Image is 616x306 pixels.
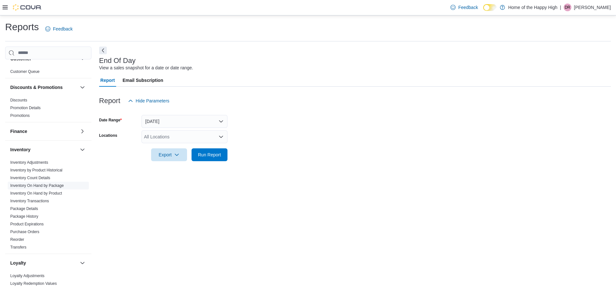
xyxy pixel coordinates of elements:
[79,83,86,91] button: Discounts & Promotions
[10,222,44,226] a: Product Expirations
[10,128,77,135] button: Finance
[151,148,187,161] button: Export
[10,199,49,203] a: Inventory Transactions
[10,281,57,286] span: Loyalty Redemption Values
[10,98,27,102] a: Discounts
[10,113,30,118] a: Promotions
[10,237,24,242] span: Reorder
[10,176,50,180] a: Inventory Count Details
[79,259,86,267] button: Loyalty
[10,146,30,153] h3: Inventory
[10,237,24,242] a: Reorder
[10,84,63,91] h3: Discounts & Promotions
[565,4,570,11] span: DR
[10,191,62,196] a: Inventory On Hand by Product
[564,4,571,11] div: Danielle Revet
[218,134,224,139] button: Open list of options
[5,96,91,122] div: Discounts & Promotions
[99,133,117,138] label: Locations
[10,214,38,219] a: Package History
[141,115,227,128] button: [DATE]
[483,4,497,11] input: Dark Mode
[10,214,38,219] span: Package History
[10,191,62,196] span: Inventory On Hand by Product
[10,260,77,266] button: Loyalty
[100,74,115,87] span: Report
[10,168,63,172] a: Inventory by Product Historical
[5,68,91,78] div: Customer
[13,4,42,11] img: Cova
[99,65,193,71] div: View a sales snapshot for a date or date range.
[448,1,480,14] a: Feedback
[99,97,120,105] h3: Report
[10,274,45,278] a: Loyalty Adjustments
[10,206,38,211] a: Package Details
[155,148,183,161] span: Export
[560,4,561,11] p: |
[198,152,221,158] span: Run Report
[192,148,227,161] button: Run Report
[79,55,86,63] button: Customer
[10,260,26,266] h3: Loyalty
[5,272,91,290] div: Loyalty
[79,146,86,153] button: Inventory
[10,245,26,249] a: Transfers
[10,160,48,165] a: Inventory Adjustments
[10,160,48,165] span: Inventory Adjustments
[125,94,172,107] button: Hide Parameters
[53,26,73,32] span: Feedback
[10,69,39,74] a: Customer Queue
[10,281,57,286] a: Loyalty Redemption Values
[99,118,122,123] label: Date Range
[5,21,39,33] h1: Reports
[136,98,169,104] span: Hide Parameters
[99,47,107,54] button: Next
[508,4,557,11] p: Home of the Happy High
[10,183,64,188] a: Inventory On Hand by Package
[10,146,77,153] button: Inventory
[10,168,63,173] span: Inventory by Product Historical
[10,106,41,110] a: Promotion Details
[5,159,91,254] div: Inventory
[10,84,77,91] button: Discounts & Promotions
[10,222,44,227] span: Product Expirations
[43,22,75,35] a: Feedback
[10,128,27,135] h3: Finance
[123,74,163,87] span: Email Subscription
[99,57,136,65] h3: End Of Day
[10,230,39,234] a: Purchase Orders
[10,98,27,103] span: Discounts
[10,245,26,250] span: Transfers
[458,4,478,11] span: Feedback
[574,4,611,11] p: [PERSON_NAME]
[79,127,86,135] button: Finance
